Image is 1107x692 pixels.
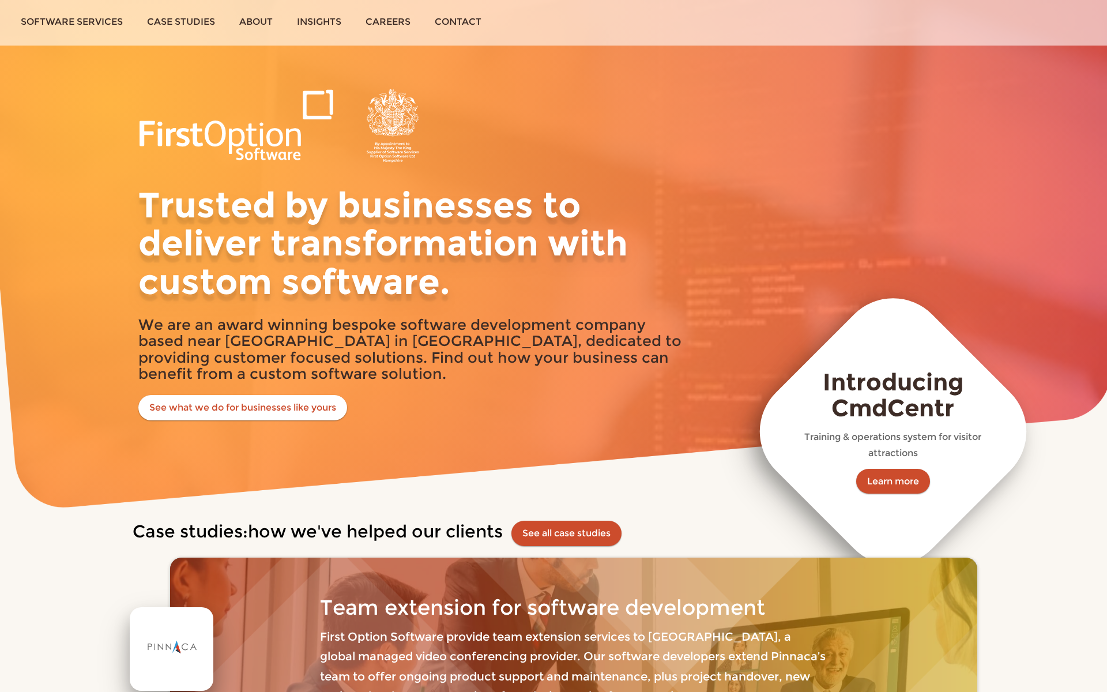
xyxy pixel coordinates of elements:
a: See what we do for businesses like yours [138,395,347,420]
span: how we've helped our clients [248,521,503,542]
h3: Introducing CmdCentr [792,369,995,422]
img: logowarrantside.png [138,89,427,163]
a: Learn more [856,469,930,494]
h1: Trusted by businesses to deliver transformation with custom software. [138,186,686,302]
h3: Team extension for software development [320,596,827,619]
a: See all case studies [522,528,611,539]
span: Case studies: [133,521,248,542]
p: Training & operations system for visitor attractions [792,429,995,461]
button: See all case studies [511,521,622,546]
h2: We are an award winning bespoke software development company based near [GEOGRAPHIC_DATA] in [GEO... [138,317,686,382]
